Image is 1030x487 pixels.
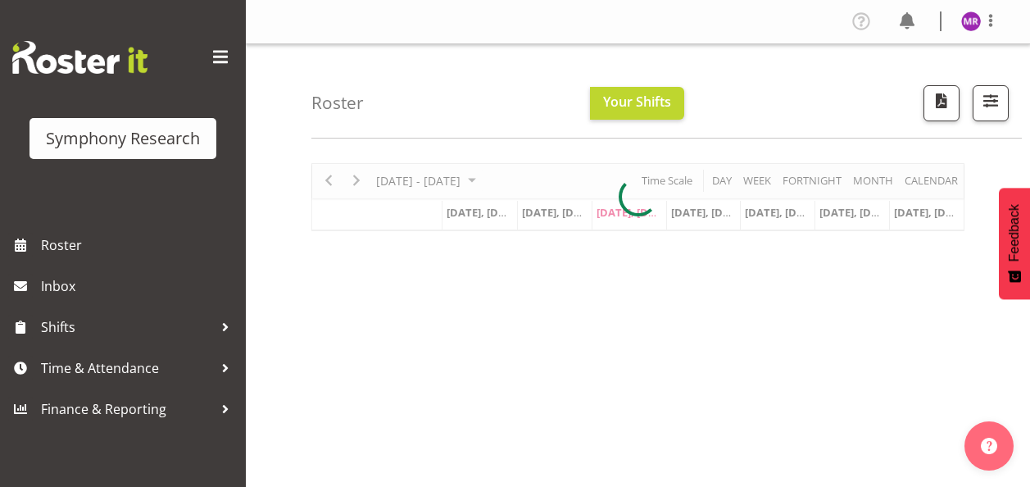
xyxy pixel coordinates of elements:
button: Your Shifts [590,87,684,120]
span: Shifts [41,315,213,339]
button: Download a PDF of the roster according to the set date range. [923,85,960,121]
div: Symphony Research [46,126,200,151]
button: Filter Shifts [973,85,1009,121]
img: minu-rana11870.jpg [961,11,981,31]
span: Your Shifts [603,93,671,111]
span: Feedback [1007,204,1022,262]
span: Time & Attendance [41,356,213,380]
button: Feedback - Show survey [999,188,1030,299]
img: Rosterit website logo [12,41,147,74]
span: Finance & Reporting [41,397,213,421]
h4: Roster [311,93,364,112]
span: Roster [41,233,238,257]
img: help-xxl-2.png [981,438,997,454]
span: Inbox [41,274,238,298]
